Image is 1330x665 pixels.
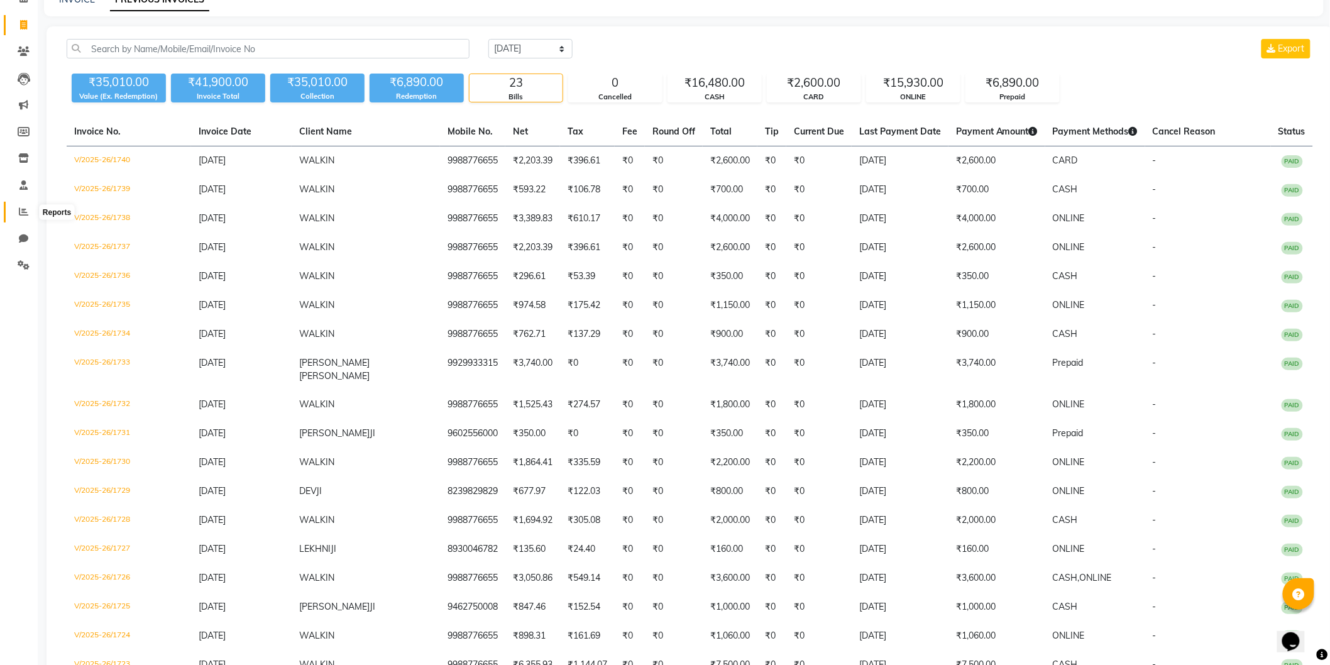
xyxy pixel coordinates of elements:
span: - [1153,155,1157,166]
span: WALKIN [299,328,334,339]
td: ₹0 [757,564,786,593]
span: ONLINE [1053,212,1085,224]
span: ONLINE [1053,485,1085,497]
span: Net [513,126,528,137]
td: ₹700.00 [948,175,1045,204]
td: V/2025-26/1736 [67,262,191,291]
span: ONLINE [1053,241,1085,253]
td: ₹0 [645,320,703,349]
td: ₹549.14 [560,564,615,593]
td: V/2025-26/1726 [67,564,191,593]
td: ₹2,203.39 [505,233,560,262]
td: ₹0 [645,349,703,390]
div: CARD [767,92,860,102]
div: ₹6,890.00 [370,74,464,91]
span: Fee [622,126,637,137]
td: ₹1,000.00 [703,593,757,622]
td: ₹974.58 [505,291,560,320]
td: ₹0 [757,320,786,349]
td: ₹3,740.00 [948,349,1045,390]
div: Value (Ex. Redemption) [72,91,166,102]
span: - [1153,485,1157,497]
td: V/2025-26/1729 [67,477,191,506]
span: Round Off [652,126,695,137]
td: V/2025-26/1728 [67,506,191,535]
td: [DATE] [852,320,948,349]
td: ₹0 [645,448,703,477]
span: - [1153,357,1157,368]
td: ₹350.00 [703,262,757,291]
td: ₹1,150.00 [703,291,757,320]
td: V/2025-26/1727 [67,535,191,564]
span: PAID [1282,573,1303,585]
span: ONLINE [1080,572,1112,583]
span: Client Name [299,126,352,137]
span: Export [1278,43,1305,54]
td: ₹160.00 [703,535,757,564]
button: Export [1261,39,1311,58]
td: [DATE] [852,390,948,419]
div: ONLINE [867,92,960,102]
td: 9988776655 [440,233,505,262]
td: ₹847.46 [505,593,560,622]
div: ₹41,900.00 [171,74,265,91]
td: 9988776655 [440,320,505,349]
span: Last Payment Date [859,126,941,137]
span: JI [370,427,375,439]
td: ₹160.00 [948,535,1045,564]
span: WALKIN [299,456,334,468]
span: [DATE] [199,328,226,339]
span: - [1153,398,1157,410]
td: ₹0 [615,349,645,390]
td: ₹0 [560,419,615,448]
td: ₹350.00 [703,419,757,448]
td: 9929933315 [440,349,505,390]
td: ₹1,800.00 [703,390,757,419]
td: 9988776655 [440,146,505,176]
span: [DATE] [199,184,226,195]
span: PAID [1282,428,1303,441]
td: ₹0 [615,419,645,448]
span: WALKIN [299,299,334,311]
span: WALKIN [299,155,334,166]
span: Total [710,126,732,137]
td: ₹0 [786,175,852,204]
span: PAID [1282,300,1303,312]
td: V/2025-26/1737 [67,233,191,262]
div: ₹15,930.00 [867,74,960,92]
div: Collection [270,91,365,102]
td: ₹0 [786,477,852,506]
td: ₹350.00 [505,419,560,448]
td: 9462750008 [440,593,505,622]
td: ₹1,525.43 [505,390,560,419]
td: ₹53.39 [560,262,615,291]
span: [DATE] [199,427,226,439]
td: ₹0 [645,291,703,320]
td: ₹700.00 [703,175,757,204]
td: ₹800.00 [703,477,757,506]
td: ₹2,203.39 [505,146,560,176]
td: ₹1,000.00 [948,593,1045,622]
span: Tax [568,126,583,137]
td: ₹0 [615,320,645,349]
span: Current Due [794,126,844,137]
td: ₹3,600.00 [948,564,1045,593]
span: - [1153,572,1157,583]
span: [PERSON_NAME] [299,601,370,612]
iframe: chat widget [1277,615,1317,652]
span: - [1153,184,1157,195]
span: WALKIN [299,398,334,410]
div: 0 [569,74,662,92]
div: Bills [470,92,563,102]
td: ₹0 [757,175,786,204]
span: PAID [1282,155,1303,168]
span: [PERSON_NAME] [299,357,370,368]
td: ₹0 [757,390,786,419]
td: [DATE] [852,535,948,564]
td: V/2025-26/1739 [67,175,191,204]
td: 9988776655 [440,175,505,204]
td: 9988776655 [440,204,505,233]
td: ₹0 [645,477,703,506]
span: DEV [299,485,316,497]
span: [DATE] [199,485,226,497]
